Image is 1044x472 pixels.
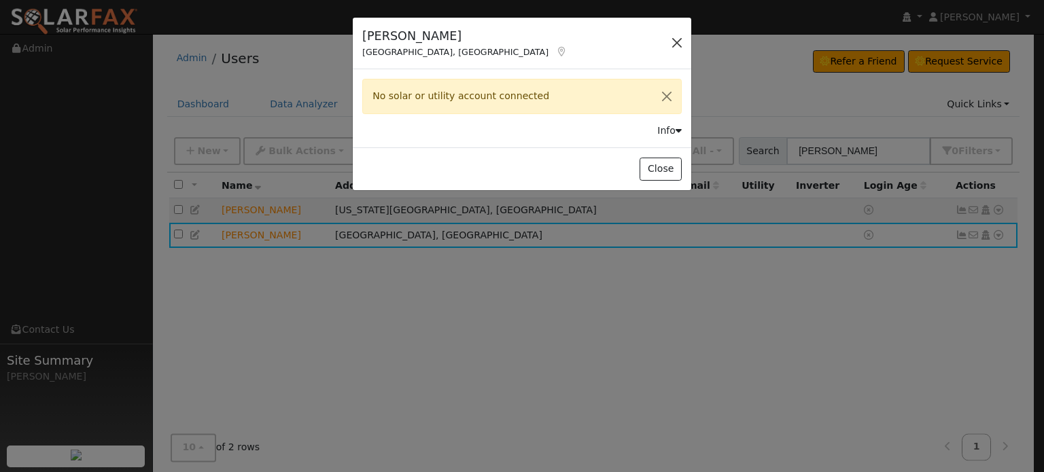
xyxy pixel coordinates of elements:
a: Map [555,46,568,57]
button: Close [652,79,681,113]
div: Info [657,124,682,138]
h5: [PERSON_NAME] [362,27,568,45]
button: Close [640,158,681,181]
div: No solar or utility account connected [362,79,682,113]
span: [GEOGRAPHIC_DATA], [GEOGRAPHIC_DATA] [362,47,549,57]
